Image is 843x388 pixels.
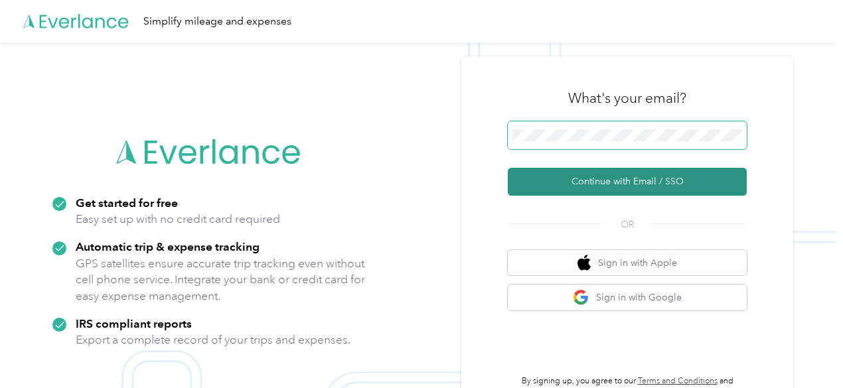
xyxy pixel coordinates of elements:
h3: What's your email? [568,89,686,107]
strong: IRS compliant reports [76,316,192,330]
a: Terms and Conditions [638,376,718,386]
button: Continue with Email / SSO [508,168,747,196]
img: apple logo [577,255,591,271]
img: google logo [573,289,589,306]
p: Easy set up with no credit card required [76,211,280,227]
strong: Get started for free [76,196,178,210]
span: OR [604,218,651,231]
div: Simplify mileage and expenses [143,13,291,30]
button: google logoSign in with Google [508,285,747,310]
p: Export a complete record of your trips and expenses. [76,332,350,348]
button: apple logoSign in with Apple [508,250,747,276]
p: GPS satellites ensure accurate trip tracking even without cell phone service. Integrate your bank... [76,255,366,304]
strong: Automatic trip & expense tracking [76,239,260,253]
